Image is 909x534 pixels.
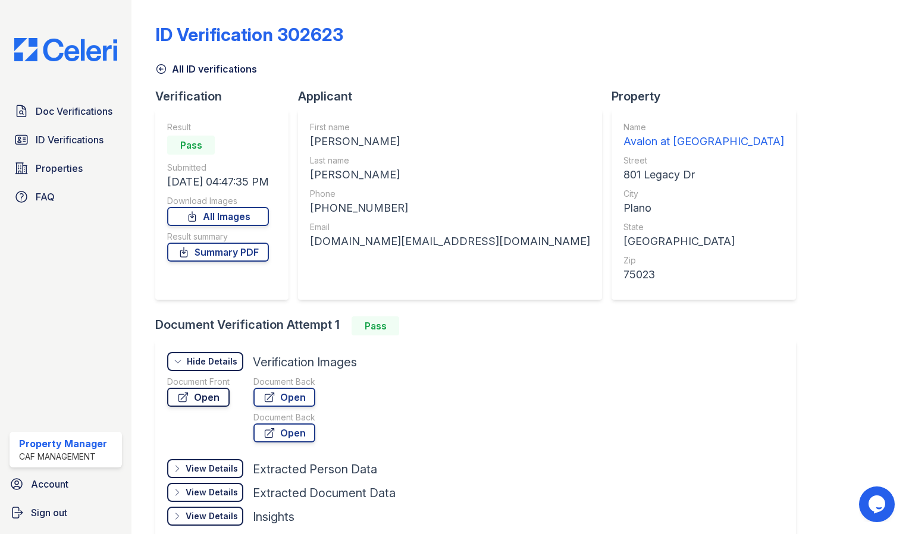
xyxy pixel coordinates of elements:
[859,486,897,522] iframe: chat widget
[253,461,377,478] div: Extracted Person Data
[253,508,294,525] div: Insights
[623,200,784,216] div: Plano
[310,233,590,250] div: [DOMAIN_NAME][EMAIL_ADDRESS][DOMAIN_NAME]
[167,121,269,133] div: Result
[31,477,68,491] span: Account
[167,195,269,207] div: Download Images
[167,243,269,262] a: Summary PDF
[253,354,357,370] div: Verification Images
[310,221,590,233] div: Email
[167,231,269,243] div: Result summary
[10,128,122,152] a: ID Verifications
[253,423,315,442] a: Open
[167,388,230,407] a: Open
[310,155,590,167] div: Last name
[186,510,238,522] div: View Details
[186,486,238,498] div: View Details
[167,136,215,155] div: Pass
[31,505,67,520] span: Sign out
[19,451,107,463] div: CAF Management
[352,316,399,335] div: Pass
[19,436,107,451] div: Property Manager
[253,388,315,407] a: Open
[623,167,784,183] div: 801 Legacy Dr
[167,376,230,388] div: Document Front
[167,162,269,174] div: Submitted
[310,121,590,133] div: First name
[167,174,269,190] div: [DATE] 04:47:35 PM
[186,463,238,475] div: View Details
[253,376,315,388] div: Document Back
[155,88,298,105] div: Verification
[155,316,805,335] div: Document Verification Attempt 1
[623,233,784,250] div: [GEOGRAPHIC_DATA]
[36,190,55,204] span: FAQ
[310,133,590,150] div: [PERSON_NAME]
[623,188,784,200] div: City
[155,62,257,76] a: All ID verifications
[310,188,590,200] div: Phone
[623,255,784,266] div: Zip
[5,501,127,524] a: Sign out
[623,133,784,150] div: Avalon at [GEOGRAPHIC_DATA]
[36,133,104,147] span: ID Verifications
[10,156,122,180] a: Properties
[36,104,112,118] span: Doc Verifications
[253,485,396,501] div: Extracted Document Data
[253,412,315,423] div: Document Back
[167,207,269,226] a: All Images
[155,24,343,45] div: ID Verification 302623
[187,356,237,367] div: Hide Details
[5,472,127,496] a: Account
[298,88,612,105] div: Applicant
[623,155,784,167] div: Street
[10,99,122,123] a: Doc Verifications
[623,266,784,283] div: 75023
[5,38,127,61] img: CE_Logo_Blue-a8612792a0a2168367f1c8372b55b34899dd931a85d93a1a3d3e32e68fde9ad4.png
[36,161,83,175] span: Properties
[10,185,122,209] a: FAQ
[623,121,784,150] a: Name Avalon at [GEOGRAPHIC_DATA]
[623,121,784,133] div: Name
[612,88,805,105] div: Property
[310,200,590,216] div: [PHONE_NUMBER]
[310,167,590,183] div: [PERSON_NAME]
[623,221,784,233] div: State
